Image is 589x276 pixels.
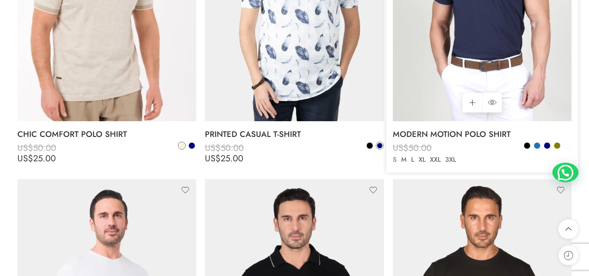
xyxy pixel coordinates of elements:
[393,152,409,165] span: US$
[533,142,541,150] a: Blue
[553,142,561,150] a: Olive
[17,126,196,143] a: CHIC COMFORT POLO SHIRT
[391,155,399,165] a: S
[428,155,443,165] a: XXL
[17,142,56,154] bdi: 50.00
[366,142,374,150] a: Black
[205,142,244,154] bdi: 50.00
[393,142,409,154] span: US$
[563,142,571,150] a: White
[376,142,384,150] a: Navy
[463,93,482,112] a: Select options for “MODERN MOTION POLO SHIRT”
[523,142,531,150] a: Black
[393,152,431,165] bdi: 25.00
[17,142,33,154] span: US$
[443,155,458,165] a: 3XL
[399,155,409,165] a: M
[543,142,551,150] a: Navy
[416,155,428,165] a: XL
[205,126,384,143] a: PRINTED CASUAL T-SHIRT
[17,152,56,165] bdi: 25.00
[205,152,243,165] bdi: 25.00
[482,93,502,112] a: QUICK SHOP
[205,142,221,154] span: US$
[393,126,572,143] a: MODERN MOTION POLO SHIRT
[178,142,186,150] a: Beige
[205,152,221,165] span: US$
[17,152,33,165] span: US$
[393,142,432,154] bdi: 50.00
[409,155,416,165] a: L
[188,142,196,150] a: Navy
